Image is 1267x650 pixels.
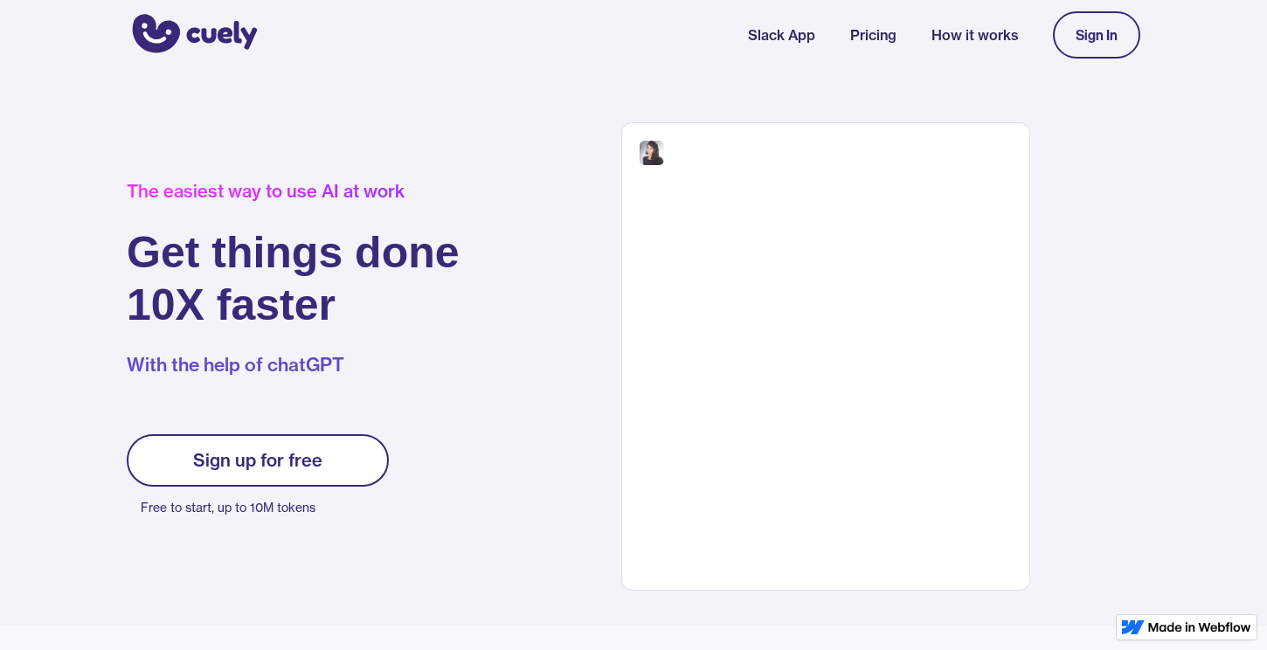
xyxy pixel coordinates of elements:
[141,495,389,520] p: Free to start, up to 10M tokens
[127,181,460,202] div: The easiest way to use AI at work
[127,226,460,331] h1: Get things done 10X faster
[1053,11,1140,59] a: Sign In
[1148,622,1251,633] img: Made in Webflow
[193,450,322,471] div: Sign up for free
[127,3,258,67] a: home
[850,24,897,45] a: Pricing
[1076,27,1118,43] div: Sign In
[127,434,389,487] a: Sign up for free
[931,24,1018,45] a: How it works
[748,24,815,45] a: Slack App
[127,352,460,378] p: With the help of chatGPT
